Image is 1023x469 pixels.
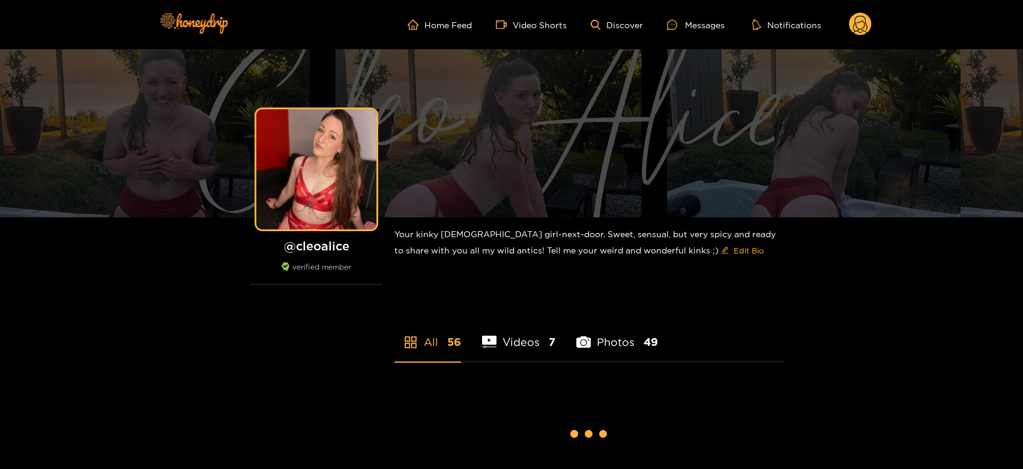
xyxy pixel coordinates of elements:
button: editEdit Bio [719,241,766,260]
a: Home Feed [408,19,472,30]
span: 49 [644,334,658,349]
h1: @ cleoalice [250,238,382,253]
button: Notifications [749,19,825,31]
span: 7 [549,334,555,349]
div: Messages [667,18,725,32]
span: 56 [447,334,461,349]
a: Discover [591,20,643,30]
li: Photos [576,307,658,362]
span: home [408,19,424,30]
li: All [394,307,461,362]
span: appstore [403,335,418,349]
div: Your kinky [DEMOGRAPHIC_DATA] girl-next-door. Sweet, sensual, but very spicy and ready to share w... [394,217,785,270]
div: verified member [250,262,382,285]
a: Video Shorts [496,19,567,30]
span: edit [721,246,729,255]
li: Videos [482,307,555,362]
span: video-camera [496,19,513,30]
span: Edit Bio [734,244,764,256]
